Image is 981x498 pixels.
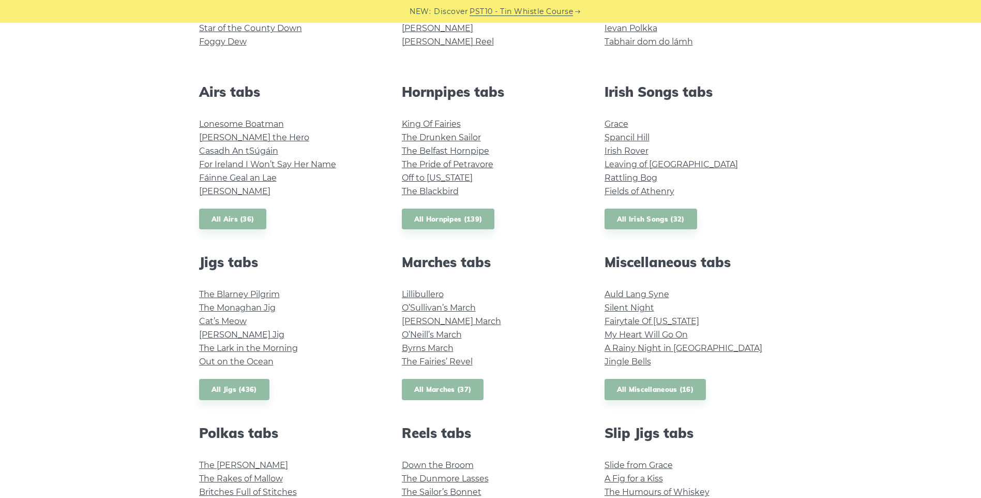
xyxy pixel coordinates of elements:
a: Irish Rover [605,146,648,156]
a: Off to [US_STATE] [402,173,473,183]
a: The [PERSON_NAME] [199,460,288,470]
a: [PERSON_NAME] March [402,316,501,326]
a: All Hornpipes (139) [402,209,495,230]
a: The Blarney Pilgrim [199,289,280,299]
a: The Humours of Whiskey [605,487,710,497]
a: [PERSON_NAME] [402,23,473,33]
a: Casadh An tSúgáin [199,146,278,156]
h2: Slip Jigs tabs [605,425,782,441]
a: The Belfast Hornpipe [402,146,489,156]
a: PST10 - Tin Whistle Course [470,6,573,18]
a: [PERSON_NAME] Jig [199,330,284,340]
a: [PERSON_NAME] Reel [402,37,494,47]
a: The Dunmore Lasses [402,474,489,484]
a: All Miscellaneous (16) [605,379,706,400]
a: Britches Full of Stitches [199,487,297,497]
a: The Blackbird [402,186,459,196]
h2: Reels tabs [402,425,580,441]
a: The Fairies’ Revel [402,357,473,367]
a: King Of Fairies [402,119,461,129]
a: Jingle Bells [605,357,651,367]
h2: Irish Songs tabs [605,84,782,100]
a: [PERSON_NAME] the Hero [199,133,309,142]
h2: Airs tabs [199,84,377,100]
a: Leaving of [GEOGRAPHIC_DATA] [605,159,738,169]
a: Byrns March [402,343,454,353]
a: Star of the County Down [199,23,302,33]
a: Out on the Ocean [199,357,274,367]
a: Fáinne Geal an Lae [199,173,277,183]
a: Fields of Athenry [605,186,674,196]
a: All Marches (37) [402,379,484,400]
a: Lillibullero [402,289,444,299]
a: Auld Lang Syne [605,289,669,299]
h2: Hornpipes tabs [402,84,580,100]
a: A Rainy Night in [GEOGRAPHIC_DATA] [605,343,762,353]
a: All Jigs (436) [199,379,269,400]
a: O’Sullivan’s March [402,303,476,313]
a: Slide from Grace [605,460,673,470]
a: O’Neill’s March [402,330,462,340]
h2: Polkas tabs [199,425,377,441]
a: Tabhair dom do lámh [605,37,693,47]
a: Silent Night [605,303,654,313]
a: Grace [605,119,628,129]
a: The Sailor’s Bonnet [402,487,481,497]
span: NEW: [410,6,431,18]
a: The Monaghan Jig [199,303,276,313]
a: All Airs (36) [199,209,267,230]
a: All Irish Songs (32) [605,209,697,230]
a: The Pride of Petravore [402,159,493,169]
a: Spancil Hill [605,133,650,142]
a: Lonesome Boatman [199,119,284,129]
a: Fairytale Of [US_STATE] [605,316,699,326]
h2: Miscellaneous tabs [605,254,782,270]
a: The Lark in the Morning [199,343,298,353]
a: The Drunken Sailor [402,133,481,142]
a: Ievan Polkka [605,23,657,33]
a: Down the Broom [402,460,474,470]
h2: Marches tabs [402,254,580,270]
a: Foggy Dew [199,37,247,47]
a: For Ireland I Won’t Say Her Name [199,159,336,169]
span: Discover [434,6,468,18]
h2: Jigs tabs [199,254,377,270]
a: Rattling Bog [605,173,657,183]
a: Cat’s Meow [199,316,247,326]
a: A Fig for a Kiss [605,474,663,484]
a: My Heart Will Go On [605,330,688,340]
a: The Rakes of Mallow [199,474,283,484]
a: [PERSON_NAME] [199,186,270,196]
